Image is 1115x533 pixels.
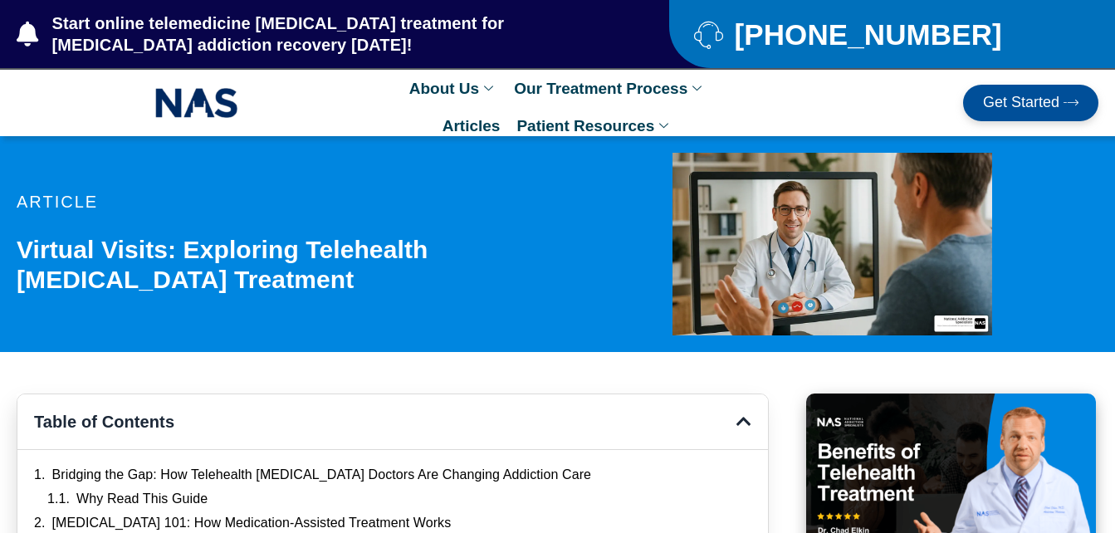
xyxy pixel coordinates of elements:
[983,95,1059,111] span: Get Started
[672,153,992,335] img: Telehealth Suboxone doctors
[694,20,1073,49] a: [PHONE_NUMBER]
[731,24,1002,45] span: [PHONE_NUMBER]
[76,491,208,508] a: Why Read This Guide
[17,193,566,210] p: article
[34,411,736,433] h4: Table of Contents
[48,12,603,56] span: Start online telemedicine [MEDICAL_DATA] treatment for [MEDICAL_DATA] addiction recovery [DATE]!
[736,413,751,430] div: Close table of contents
[155,84,238,122] img: NAS_email_signature-removebg-preview.png
[52,467,592,484] a: Bridging the Gap: How Telehealth [MEDICAL_DATA] Doctors Are Changing Addiction Care
[963,85,1098,121] a: Get Started
[506,70,714,107] a: Our Treatment Process
[52,515,452,532] a: [MEDICAL_DATA] 101: How Medication-Assisted Treatment Works
[17,12,603,56] a: Start online telemedicine [MEDICAL_DATA] treatment for [MEDICAL_DATA] addiction recovery [DATE]!
[401,70,506,107] a: About Us
[17,235,566,295] h1: Virtual Visits: Exploring Telehealth [MEDICAL_DATA] Treatment
[434,107,509,144] a: Articles
[508,107,681,144] a: Patient Resources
